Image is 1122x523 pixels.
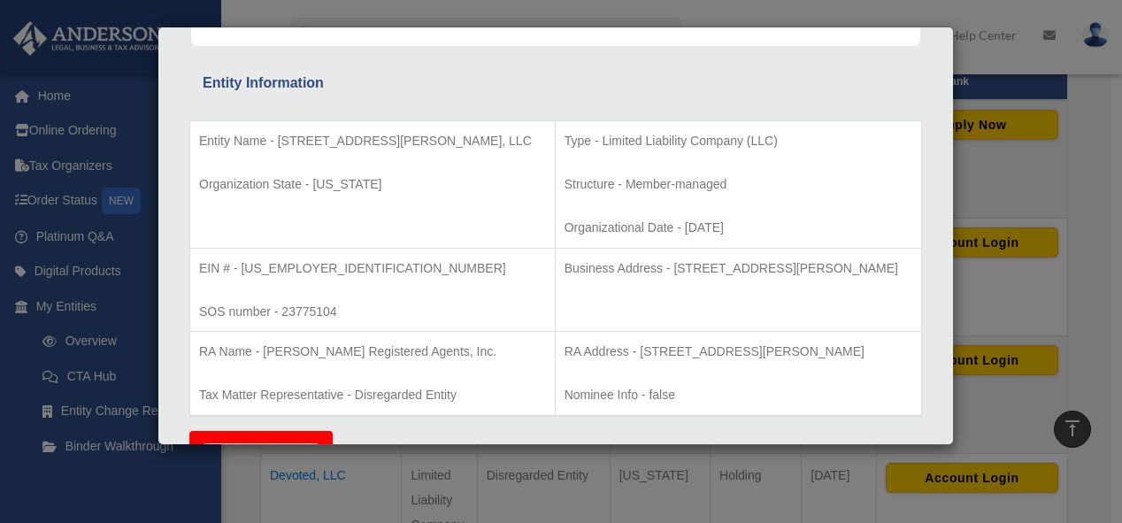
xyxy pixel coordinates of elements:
[199,130,546,152] p: Entity Name - [STREET_ADDRESS][PERSON_NAME], LLC
[565,173,912,196] p: Structure - Member-managed
[199,384,546,406] p: Tax Matter Representative - Disregarded Entity
[565,258,912,280] p: Business Address - [STREET_ADDRESS][PERSON_NAME]
[199,301,546,323] p: SOS number - 23775104
[565,217,912,239] p: Organizational Date - [DATE]
[199,258,546,280] p: EIN # - [US_EMPLOYER_IDENTIFICATION_NUMBER]
[199,173,546,196] p: Organization State - [US_STATE]
[565,341,912,363] p: RA Address - [STREET_ADDRESS][PERSON_NAME]
[199,341,546,363] p: RA Name - [PERSON_NAME] Registered Agents, Inc.
[565,384,912,406] p: Nominee Info - false
[565,130,912,152] p: Type - Limited Liability Company (LLC)
[203,71,909,96] div: Entity Information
